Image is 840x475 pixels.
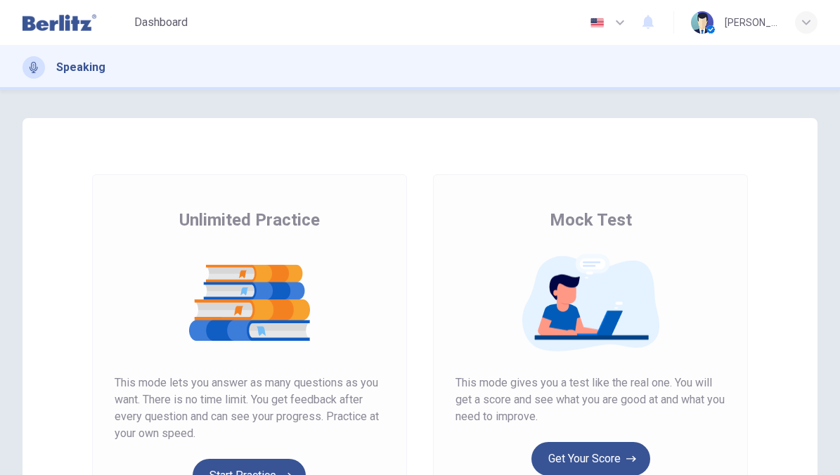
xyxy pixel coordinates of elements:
span: This mode gives you a test like the real one. You will get a score and see what you are good at a... [455,375,725,425]
img: en [588,18,606,28]
button: Dashboard [129,10,193,35]
div: [PERSON_NAME] [725,14,778,31]
img: Berlitz Latam logo [22,8,96,37]
span: Dashboard [134,14,188,31]
span: Unlimited Practice [179,209,320,231]
a: Berlitz Latam logo [22,8,129,37]
h1: Speaking [56,59,105,76]
span: This mode lets you answer as many questions as you want. There is no time limit. You get feedback... [115,375,385,442]
img: Profile picture [691,11,713,34]
span: Mock Test [550,209,632,231]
